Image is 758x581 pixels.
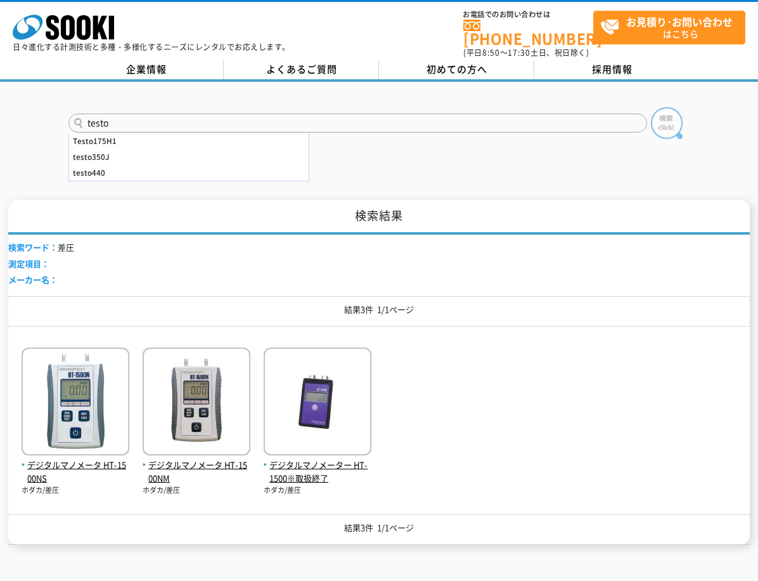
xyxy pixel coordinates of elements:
[8,241,74,254] li: 差圧
[143,485,250,496] p: ホダカ/差圧
[22,459,129,485] span: デジタルマノメータ HT-1500NS
[626,14,733,29] strong: お見積り･お問い合わせ
[379,60,534,79] a: 初めての方へ
[264,485,371,496] p: ホダカ/差圧
[264,445,371,485] a: デジタルマノメーター HT-1500※取扱終了
[8,521,750,535] p: 結果3件 1/1ページ
[143,445,250,485] a: デジタルマノメータ HT-1500NM
[22,485,129,496] p: ホダカ/差圧
[8,241,58,253] span: 検索ワード：
[69,133,309,149] div: Testo175H1
[143,459,250,485] span: デジタルマノメータ HT-1500NM
[8,303,750,317] p: 結果3件 1/1ページ
[593,11,745,44] a: お見積り･お問い合わせはこちら
[68,60,224,79] a: 企業情報
[508,47,530,58] span: 17:30
[8,258,49,270] span: 測定項目：
[69,165,309,181] div: testo440
[143,348,250,459] img: HT-1500NM
[22,348,129,459] img: HT-1500NS
[482,47,500,58] span: 8:50
[264,348,371,459] img: HT-1500※取扱終了
[224,60,379,79] a: よくあるご質問
[68,114,647,133] input: 商品名、型式、NETIS番号を入力してください
[264,459,371,485] span: デジタルマノメーター HT-1500※取扱終了
[8,200,750,235] h1: 検索結果
[600,11,745,43] span: はこちら
[13,43,290,51] p: 日々進化する計測技術と多種・多様化するニーズにレンタルでお応えします。
[22,445,129,485] a: デジタルマノメータ HT-1500NS
[8,273,58,285] span: メーカー名：
[463,20,593,46] a: [PHONE_NUMBER]
[534,60,690,79] a: 採用情報
[427,62,487,76] span: 初めての方へ
[651,107,683,139] img: btn_search.png
[69,149,309,165] div: testo350J
[463,47,589,58] span: (平日 ～ 土日、祝日除く)
[463,11,593,18] span: お電話でのお問い合わせは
